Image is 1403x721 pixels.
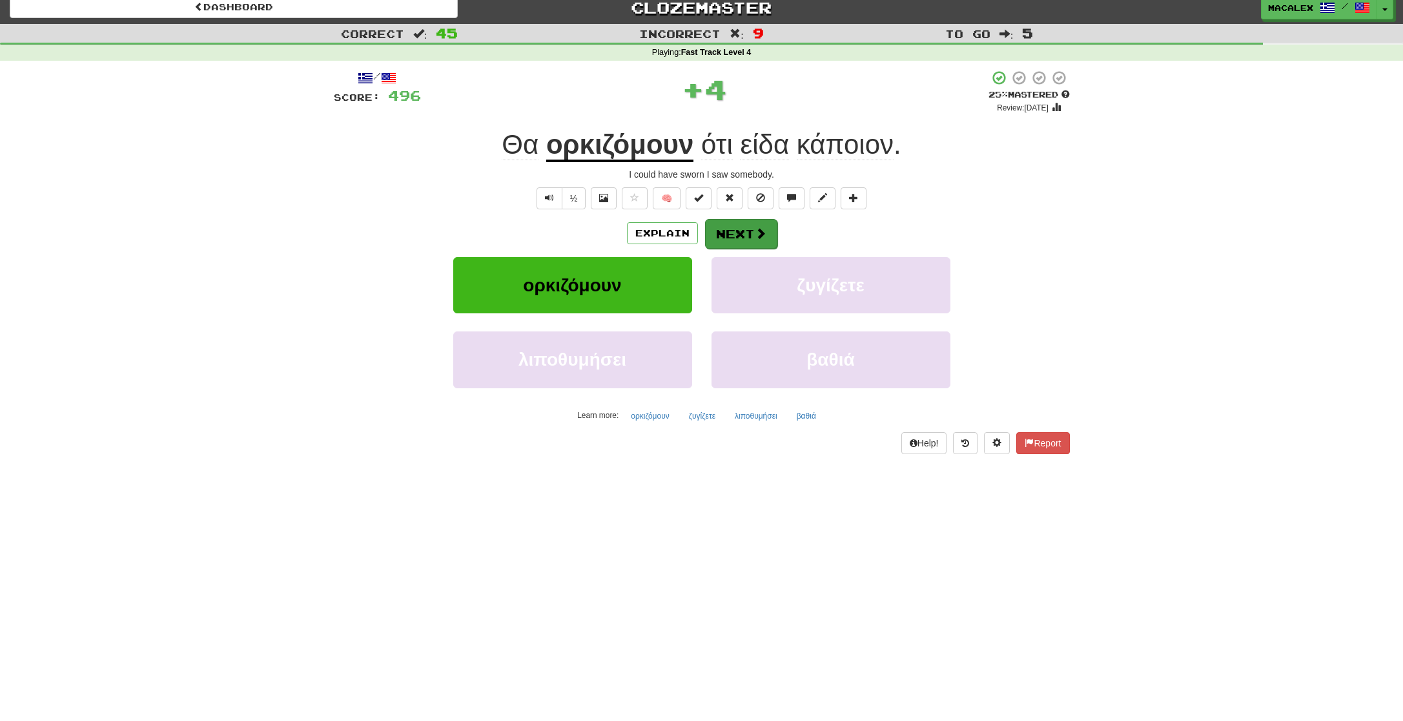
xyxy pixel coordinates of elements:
button: βαθιά [790,406,823,426]
span: ζυγίζετε [797,275,865,295]
button: Report [1016,432,1069,454]
div: Mastered [988,89,1070,101]
button: λιποθυμήσει [728,406,784,426]
button: 🧠 [653,187,681,209]
button: Play sentence audio (ctl+space) [537,187,562,209]
span: 496 [388,87,421,103]
span: 25 % [988,89,1008,99]
span: ορκιζόμουν [523,275,621,295]
span: Θα [502,129,538,160]
button: ορκιζόμουν [624,406,676,426]
div: / [334,70,421,86]
span: : [730,28,744,39]
button: ½ [562,187,586,209]
span: : [413,28,427,39]
button: Next [705,219,777,249]
span: + [682,70,704,109]
u: ορκιζόμουν [546,129,694,162]
span: 4 [704,73,727,105]
span: To go [945,27,990,40]
span: 5 [1022,25,1033,41]
button: ζυγίζετε [682,406,722,426]
button: Explain [627,222,698,244]
div: Text-to-speech controls [534,187,586,209]
span: macalex [1268,2,1313,14]
span: 45 [436,25,458,41]
button: Set this sentence to 100% Mastered (alt+m) [686,187,712,209]
button: Help! [901,432,947,454]
span: . [693,129,901,160]
span: ότι [701,129,733,160]
span: : [999,28,1014,39]
button: Show image (alt+x) [591,187,617,209]
button: Add to collection (alt+a) [841,187,866,209]
div: I could have sworn I saw somebody. [334,168,1070,181]
span: κάποιον [797,129,894,160]
span: βαθιά [806,350,854,370]
span: Correct [341,27,404,40]
button: Round history (alt+y) [953,432,978,454]
span: λιποθυμήσει [518,350,626,370]
button: Reset to 0% Mastered (alt+r) [717,187,742,209]
button: ζυγίζετε [712,257,950,313]
button: ορκιζόμουν [453,257,692,313]
span: είδα [740,129,789,160]
strong: Fast Track Level 4 [681,48,752,57]
span: / [1342,1,1348,10]
button: λιποθυμήσει [453,331,692,388]
button: Ignore sentence (alt+i) [748,187,773,209]
span: 9 [753,25,764,41]
button: Favorite sentence (alt+f) [622,187,648,209]
span: Incorrect [639,27,721,40]
span: Score: [334,92,380,103]
button: Edit sentence (alt+d) [810,187,835,209]
small: Learn more: [577,411,619,420]
button: Discuss sentence (alt+u) [779,187,804,209]
small: Review: [DATE] [997,103,1049,112]
button: βαθιά [712,331,950,388]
